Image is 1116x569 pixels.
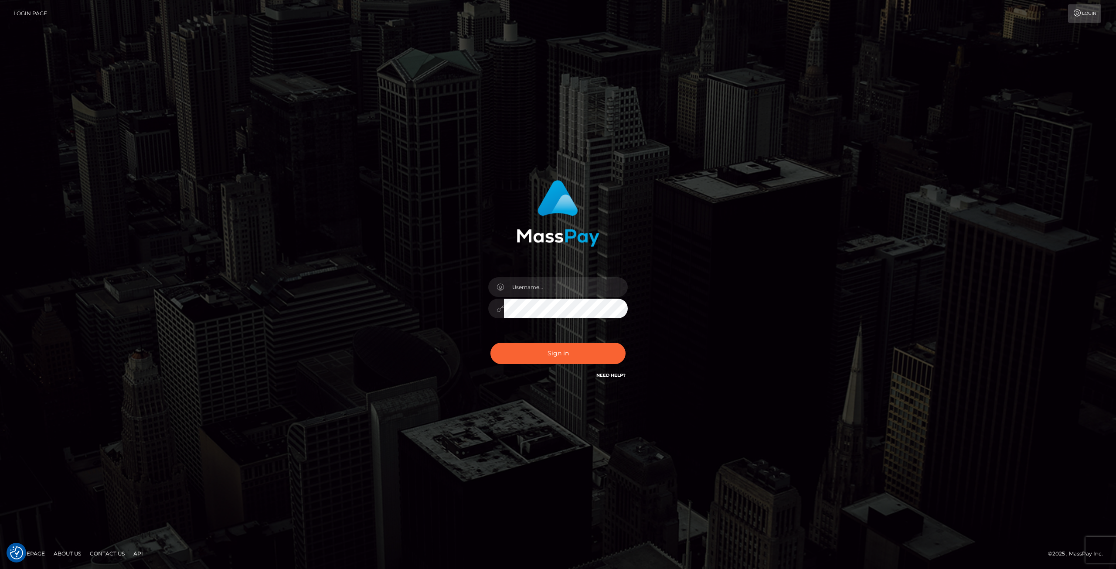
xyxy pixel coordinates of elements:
div: © 2025 , MassPay Inc. [1048,549,1109,559]
a: Need Help? [596,372,626,378]
img: MassPay Login [517,180,599,247]
a: Login [1068,4,1101,23]
a: Contact Us [86,547,128,560]
a: Homepage [10,547,48,560]
button: Sign in [490,343,626,364]
button: Consent Preferences [10,546,23,559]
input: Username... [504,277,628,297]
a: About Us [50,547,85,560]
a: Login Page [14,4,47,23]
a: API [130,547,146,560]
img: Revisit consent button [10,546,23,559]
